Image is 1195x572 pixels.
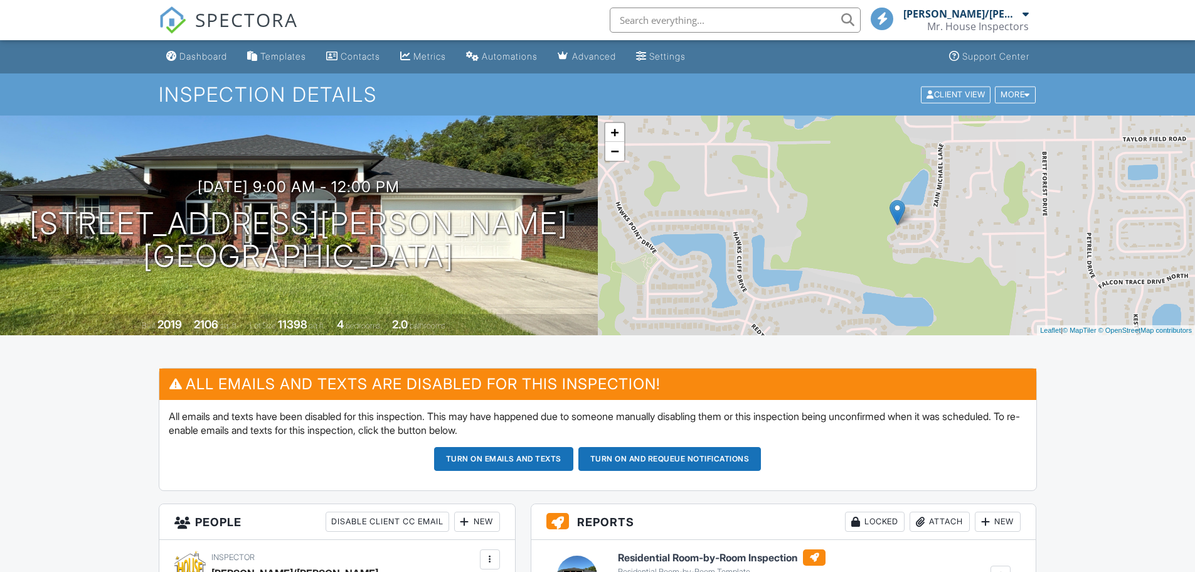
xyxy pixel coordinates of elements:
[1098,326,1192,334] a: © OpenStreetMap contributors
[159,17,298,43] a: SPECTORA
[631,45,691,68] a: Settings
[531,504,1036,540] h3: Reports
[995,86,1036,103] div: More
[1063,326,1097,334] a: © MapTiler
[944,45,1034,68] a: Support Center
[309,321,325,330] span: sq.ft.
[482,51,538,62] div: Automations
[395,45,451,68] a: Metrics
[553,45,621,68] a: Advanced
[250,321,276,330] span: Lot Size
[142,321,156,330] span: Built
[260,51,306,62] div: Templates
[1040,326,1061,334] a: Leaflet
[211,553,255,562] span: Inspector
[278,318,307,331] div: 11398
[321,45,385,68] a: Contacts
[461,45,543,68] a: Automations (Basic)
[975,512,1021,532] div: New
[392,318,408,331] div: 2.0
[198,178,400,195] h3: [DATE] 9:00 am - 12:00 pm
[920,89,994,99] a: Client View
[161,45,232,68] a: Dashboard
[341,51,380,62] div: Contacts
[921,86,991,103] div: Client View
[962,51,1029,62] div: Support Center
[169,409,1027,438] p: All emails and texts have been disabled for this inspection. This may have happened due to someon...
[242,45,311,68] a: Templates
[610,8,861,33] input: Search everything...
[194,318,218,331] div: 2106
[605,142,624,161] a: Zoom out
[157,318,182,331] div: 2019
[572,51,616,62] div: Advanced
[159,84,1037,105] h1: Inspection Details
[903,8,1019,20] div: [PERSON_NAME]/[PERSON_NAME]
[910,512,970,532] div: Attach
[618,549,826,566] h6: Residential Room-by-Room Inspection
[346,321,380,330] span: bedrooms
[845,512,905,532] div: Locked
[195,6,298,33] span: SPECTORA
[413,51,446,62] div: Metrics
[337,318,344,331] div: 4
[159,6,186,34] img: The Best Home Inspection Software - Spectora
[220,321,238,330] span: sq. ft.
[326,512,449,532] div: Disable Client CC Email
[159,504,515,540] h3: People
[605,123,624,142] a: Zoom in
[29,207,568,274] h1: [STREET_ADDRESS][PERSON_NAME] [GEOGRAPHIC_DATA]
[1037,325,1195,336] div: |
[159,369,1036,399] h3: All emails and texts are disabled for this inspection!
[927,20,1029,33] div: Mr. House Inspectors
[649,51,686,62] div: Settings
[434,447,573,471] button: Turn on emails and texts
[578,447,762,471] button: Turn on and Requeue Notifications
[179,51,227,62] div: Dashboard
[454,512,500,532] div: New
[410,321,445,330] span: bathrooms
